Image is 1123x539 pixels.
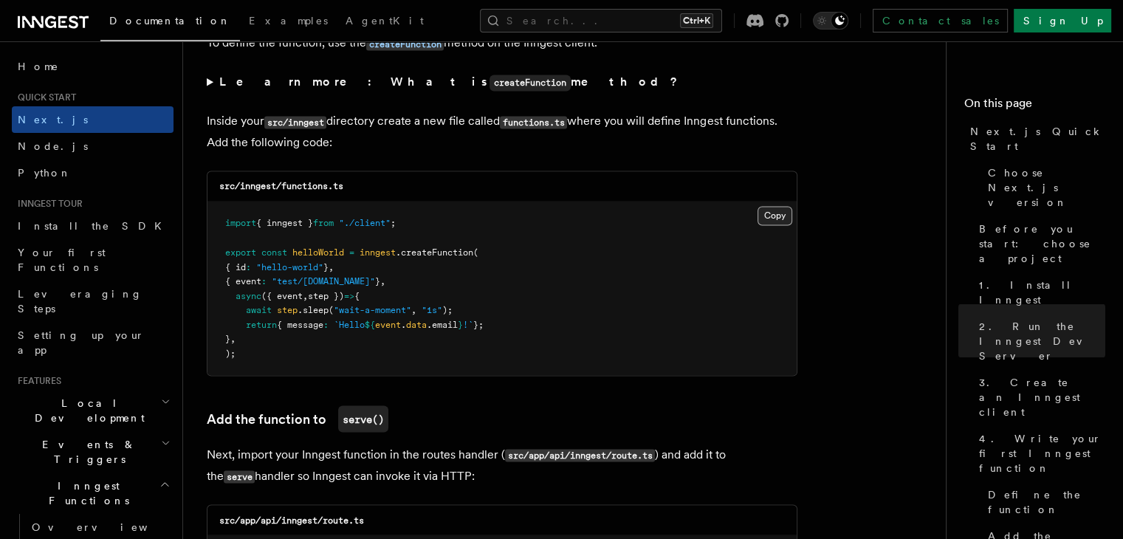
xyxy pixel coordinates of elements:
[979,375,1105,419] span: 3. Create an Inngest client
[236,290,261,301] span: async
[219,75,681,89] strong: Learn more: What is method?
[230,333,236,343] span: ,
[219,515,364,525] code: src/app/api/inngest/route.ts
[109,15,231,27] span: Documentation
[12,390,174,431] button: Local Development
[973,272,1105,313] a: 1. Install Inngest
[375,319,401,329] span: event
[277,304,298,315] span: step
[458,319,463,329] span: }
[12,375,61,387] span: Features
[973,313,1105,369] a: 2. Run the Inngest Dev Server
[337,4,433,40] a: AgentKit
[473,319,484,329] span: };
[207,72,797,93] summary: Learn more: What iscreateFunctionmethod?
[973,425,1105,481] a: 4. Write your first Inngest function
[12,478,159,508] span: Inngest Functions
[224,470,255,483] code: serve
[366,38,444,50] code: createFunction
[12,473,174,514] button: Inngest Functions
[225,348,236,358] span: );
[261,275,267,286] span: :
[272,275,375,286] span: "test/[DOMAIN_NAME]"
[480,9,722,32] button: Search...Ctrl+K
[982,159,1105,216] a: Choose Next.js version
[758,206,792,225] button: Copy
[490,75,571,91] code: createFunction
[349,247,354,257] span: =
[391,218,396,228] span: ;
[18,167,72,179] span: Python
[225,261,246,272] span: { id
[308,290,344,301] span: step })
[988,487,1105,517] span: Define the function
[12,322,174,363] a: Setting up your app
[873,9,1008,32] a: Contact sales
[366,35,444,49] a: createFunction
[12,213,174,239] a: Install the SDK
[339,218,391,228] span: "./client"
[298,304,329,315] span: .sleep
[973,369,1105,425] a: 3. Create an Inngest client
[422,304,442,315] span: "1s"
[207,444,797,487] p: Next, import your Inngest function in the routes handler ( ) and add it to the handler so Inngest...
[338,405,388,432] code: serve()
[1014,9,1111,32] a: Sign Up
[18,220,171,232] span: Install the SDK
[680,13,713,28] kbd: Ctrl+K
[12,431,174,473] button: Events & Triggers
[500,116,567,128] code: functions.ts
[18,140,88,152] span: Node.js
[32,521,184,533] span: Overview
[813,12,848,30] button: Toggle dark mode
[970,124,1105,154] span: Next.js Quick Start
[964,95,1105,118] h4: On this page
[344,290,354,301] span: =>
[329,261,334,272] span: ,
[18,247,106,273] span: Your first Functions
[207,32,797,54] p: To define the function, use the method on the Inngest client.
[12,198,83,210] span: Inngest tour
[225,275,261,286] span: { event
[207,111,797,153] p: Inside your directory create a new file called where you will define Inngest functions. Add the f...
[12,437,161,467] span: Events & Triggers
[225,247,256,257] span: export
[12,239,174,281] a: Your first Functions
[256,218,313,228] span: { inngest }
[240,4,337,40] a: Examples
[334,304,411,315] span: "wait-a-moment"
[264,116,326,128] code: src/inngest
[964,118,1105,159] a: Next.js Quick Start
[12,106,174,133] a: Next.js
[292,247,344,257] span: helloWorld
[354,290,360,301] span: {
[323,261,329,272] span: }
[12,53,174,80] a: Home
[12,396,161,425] span: Local Development
[323,319,329,329] span: :
[365,319,375,329] span: ${
[380,275,385,286] span: ,
[207,405,388,432] a: Add the function toserve()
[329,304,334,315] span: (
[12,281,174,322] a: Leveraging Steps
[18,59,59,74] span: Home
[427,319,458,329] span: .email
[246,304,272,315] span: await
[406,319,427,329] span: data
[18,329,145,356] span: Setting up your app
[346,15,424,27] span: AgentKit
[442,304,453,315] span: );
[256,261,323,272] span: "hello-world"
[277,319,323,329] span: { message
[249,15,328,27] span: Examples
[334,319,365,329] span: `Hello
[225,333,230,343] span: }
[979,222,1105,266] span: Before you start: choose a project
[360,247,396,257] span: inngest
[12,159,174,186] a: Python
[246,261,251,272] span: :
[463,319,473,329] span: !`
[246,319,277,329] span: return
[979,278,1105,307] span: 1. Install Inngest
